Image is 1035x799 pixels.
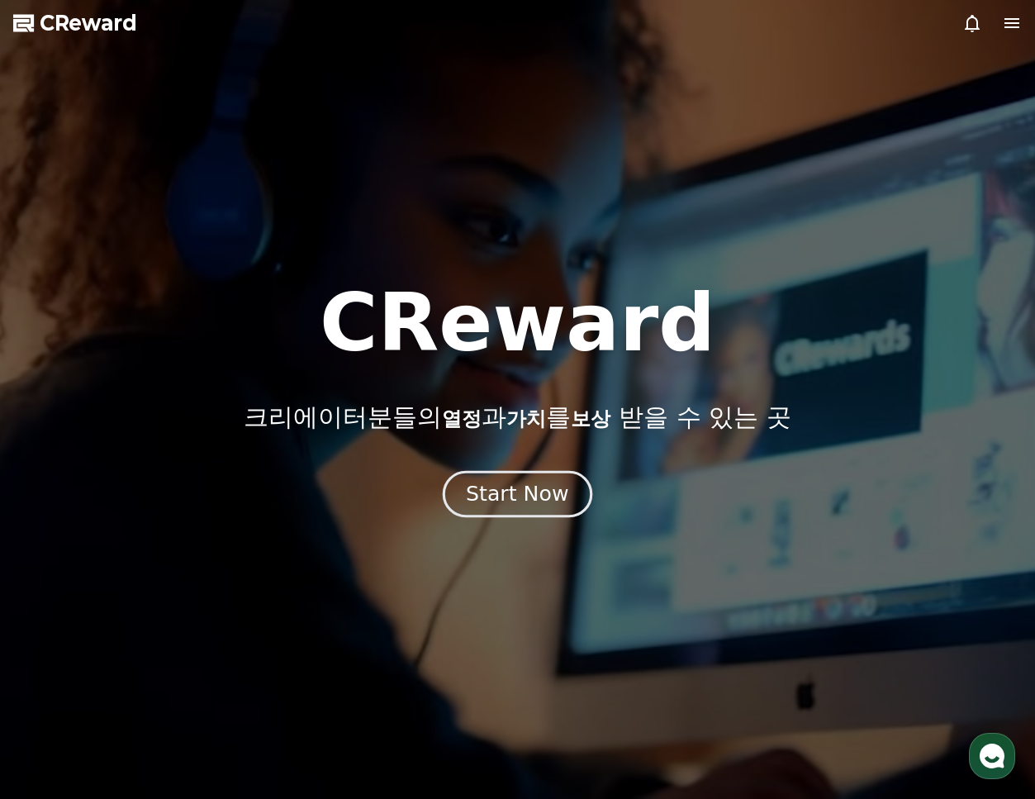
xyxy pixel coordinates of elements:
[466,480,568,508] div: Start Now
[255,549,275,562] span: 설정
[151,549,171,563] span: 대화
[320,283,715,363] h1: CReward
[52,549,62,562] span: 홈
[109,524,213,565] a: 대화
[506,407,546,430] span: 가치
[446,488,589,504] a: Start Now
[442,407,482,430] span: 열정
[443,470,592,517] button: Start Now
[13,10,137,36] a: CReward
[244,402,790,432] p: 크리에이터분들의 과 를 받을 수 있는 곳
[40,10,137,36] span: CReward
[5,524,109,565] a: 홈
[571,407,610,430] span: 보상
[213,524,317,565] a: 설정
